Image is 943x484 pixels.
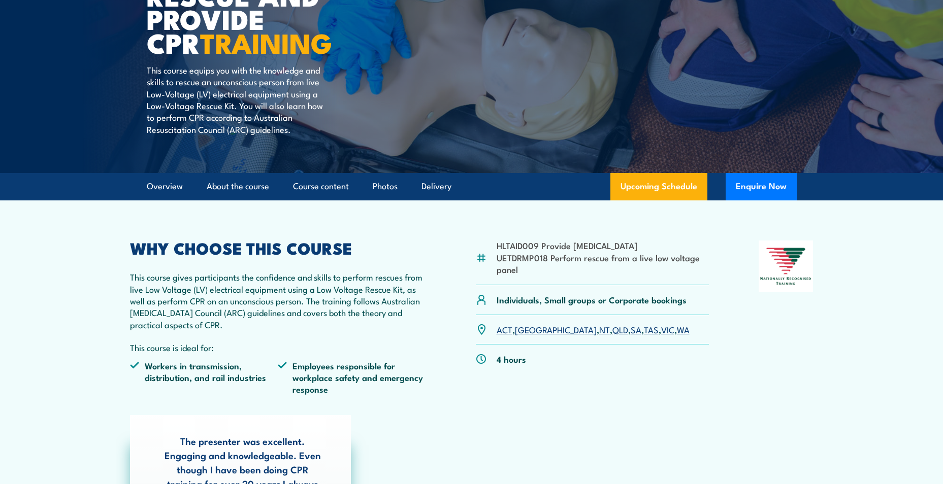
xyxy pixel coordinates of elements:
a: TAS [644,323,659,335]
p: Individuals, Small groups or Corporate bookings [497,294,687,305]
h2: WHY CHOOSE THIS COURSE [130,240,427,255]
li: Employees responsible for workplace safety and emergency response [278,360,426,395]
a: Overview [147,173,183,200]
strong: TRAINING [200,21,332,63]
a: ACT [497,323,512,335]
a: Photos [373,173,398,200]
p: 4 hours [497,353,526,365]
a: NT [599,323,610,335]
a: Delivery [421,173,451,200]
li: UETDRMP018 Perform rescue from a live low voltage panel [497,252,709,275]
a: VIC [661,323,674,335]
img: Nationally Recognised Training logo. [759,240,814,292]
li: HLTAID009 Provide [MEDICAL_DATA] [497,239,709,251]
p: , , , , , , , [497,324,690,335]
p: This course gives participants the confidence and skills to perform rescues from live Low Voltage... [130,271,427,330]
button: Enquire Now [726,173,797,200]
p: This course equips you with the knowledge and skills to rescue an unconscious person from live Lo... [147,64,332,135]
a: About the course [207,173,269,200]
p: This course is ideal for: [130,341,427,353]
a: WA [677,323,690,335]
a: QLD [612,323,628,335]
a: SA [631,323,641,335]
a: [GEOGRAPHIC_DATA] [515,323,597,335]
a: Course content [293,173,349,200]
a: Upcoming Schedule [610,173,707,200]
li: Workers in transmission, distribution, and rail industries [130,360,278,395]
